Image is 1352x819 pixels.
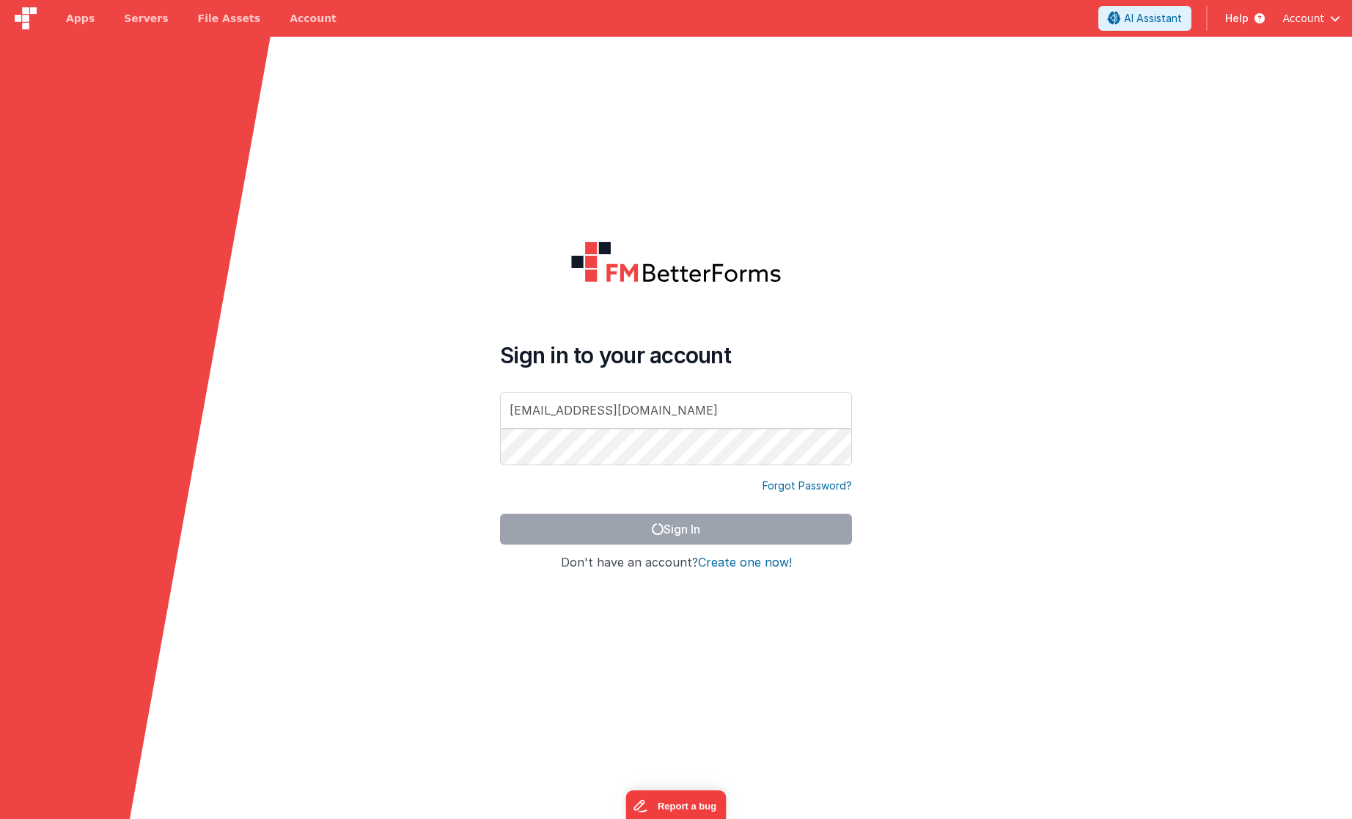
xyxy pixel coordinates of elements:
h4: Don't have an account? [500,556,852,569]
span: Servers [124,11,168,26]
span: Account [1282,11,1324,26]
button: Create one now! [698,556,792,569]
button: Sign In [500,514,852,545]
span: AI Assistant [1124,11,1182,26]
span: Apps [66,11,95,26]
button: Account [1282,11,1340,26]
input: Email Address [500,392,852,429]
button: AI Assistant [1098,6,1191,31]
span: Help [1225,11,1249,26]
span: File Assets [198,11,261,26]
a: Forgot Password? [763,478,852,493]
h4: Sign in to your account [500,342,852,368]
